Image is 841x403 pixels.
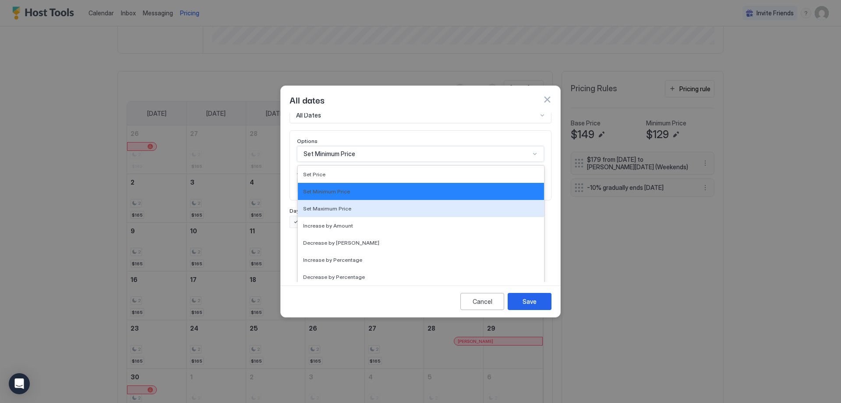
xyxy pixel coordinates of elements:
[303,239,379,246] span: Decrease by [PERSON_NAME]
[473,297,492,306] div: Cancel
[303,171,325,178] span: Set Price
[303,257,362,263] span: Increase by Percentage
[290,93,325,106] span: All dates
[523,297,537,306] div: Save
[297,169,317,175] span: Amount
[296,111,321,119] span: All Dates
[9,373,30,394] div: Open Intercom Messenger
[303,188,350,195] span: Set Minimum Price
[304,150,355,158] span: Set Minimum Price
[460,293,504,310] button: Cancel
[297,138,318,144] span: Options
[290,207,332,214] span: Days of the week
[303,222,353,229] span: Increase by Amount
[303,205,351,212] span: Set Maximum Price
[508,293,551,310] button: Save
[303,274,365,280] span: Decrease by Percentage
